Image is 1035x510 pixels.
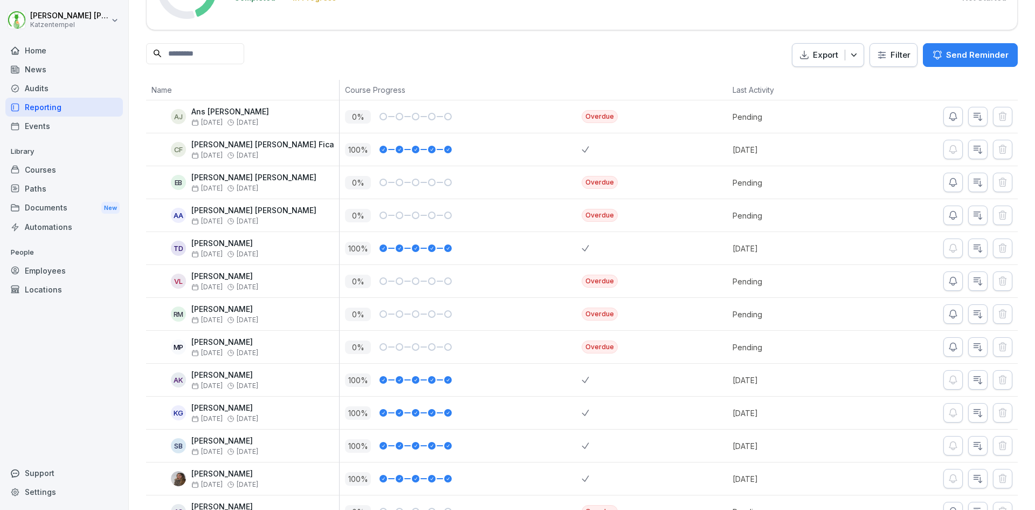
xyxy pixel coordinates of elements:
p: 100 % [345,406,371,420]
p: Send Reminder [946,49,1009,61]
p: People [5,244,123,261]
a: News [5,60,123,79]
p: [DATE] [733,375,848,386]
a: DocumentsNew [5,198,123,218]
span: [DATE] [237,316,258,324]
p: 0 % [345,110,371,124]
p: Pending [733,342,848,353]
p: 100 % [345,242,371,255]
a: Locations [5,280,123,299]
p: Pending [733,177,848,188]
p: 0 % [345,209,371,222]
div: AJ [171,109,186,124]
div: Overdue [582,110,618,123]
p: Export [813,49,838,62]
span: [DATE] [237,250,258,258]
p: [PERSON_NAME] [191,305,258,314]
span: [DATE] [191,250,223,258]
span: [DATE] [191,119,223,126]
div: MP [171,339,186,355]
span: [DATE] [237,185,258,192]
div: New [101,202,120,214]
div: Documents [5,198,123,218]
span: [DATE] [237,349,258,357]
p: Katzentempel [30,21,109,29]
p: 0 % [345,176,371,189]
span: [DATE] [237,152,258,159]
div: Overdue [582,209,618,222]
p: Pending [733,210,848,221]
p: [PERSON_NAME] [PERSON_NAME] Fica [191,140,334,149]
button: Send Reminder [923,43,1018,67]
p: Library [5,143,123,160]
span: [DATE] [191,415,223,423]
div: Overdue [582,275,618,288]
div: CF [171,142,186,157]
div: AA [171,208,186,223]
p: [DATE] [733,144,848,155]
img: o5s7vubumwnokxlh0hbw25ev.png [171,471,186,486]
p: 100 % [345,439,371,453]
span: [DATE] [191,349,223,357]
span: [DATE] [191,185,223,192]
div: Filter [877,50,910,60]
p: [PERSON_NAME] [191,404,258,413]
div: EB [171,175,186,190]
a: Events [5,117,123,135]
p: [PERSON_NAME] [PERSON_NAME] [PERSON_NAME] [30,11,109,21]
p: [DATE] [733,473,848,485]
div: Overdue [582,308,618,321]
p: [PERSON_NAME] [191,239,258,248]
p: 100 % [345,472,371,486]
p: 100 % [345,143,371,157]
p: Pending [733,276,848,287]
p: 0 % [345,341,371,354]
a: Employees [5,261,123,280]
a: Automations [5,217,123,236]
span: [DATE] [191,152,223,159]
p: 0 % [345,308,371,321]
p: [PERSON_NAME] [PERSON_NAME] [191,173,316,182]
p: [DATE] [733,243,848,254]
a: Courses [5,160,123,179]
a: Settings [5,482,123,501]
div: Support [5,464,123,482]
span: [DATE] [191,481,223,488]
div: RM [171,307,186,322]
p: [PERSON_NAME] [191,371,258,380]
div: KG [171,405,186,420]
span: [DATE] [237,119,258,126]
a: Home [5,41,123,60]
p: [PERSON_NAME] [191,470,258,479]
p: [PERSON_NAME] [191,272,258,281]
p: Pending [733,309,848,320]
span: [DATE] [237,481,258,488]
span: [DATE] [237,283,258,291]
span: [DATE] [191,382,223,390]
a: Reporting [5,98,123,117]
span: [DATE] [191,217,223,225]
a: Paths [5,179,123,198]
p: Pending [733,111,848,123]
p: Ans [PERSON_NAME] [191,107,269,117]
div: TD [171,241,186,256]
div: VL [171,274,186,289]
button: Export [792,43,864,67]
div: Overdue [582,341,618,353]
p: Last Activity [733,84,843,96]
span: [DATE] [237,217,258,225]
a: Audits [5,79,123,98]
button: Filter [870,44,917,67]
div: Overdue [582,176,618,189]
span: [DATE] [237,448,258,455]
span: [DATE] [191,316,223,324]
